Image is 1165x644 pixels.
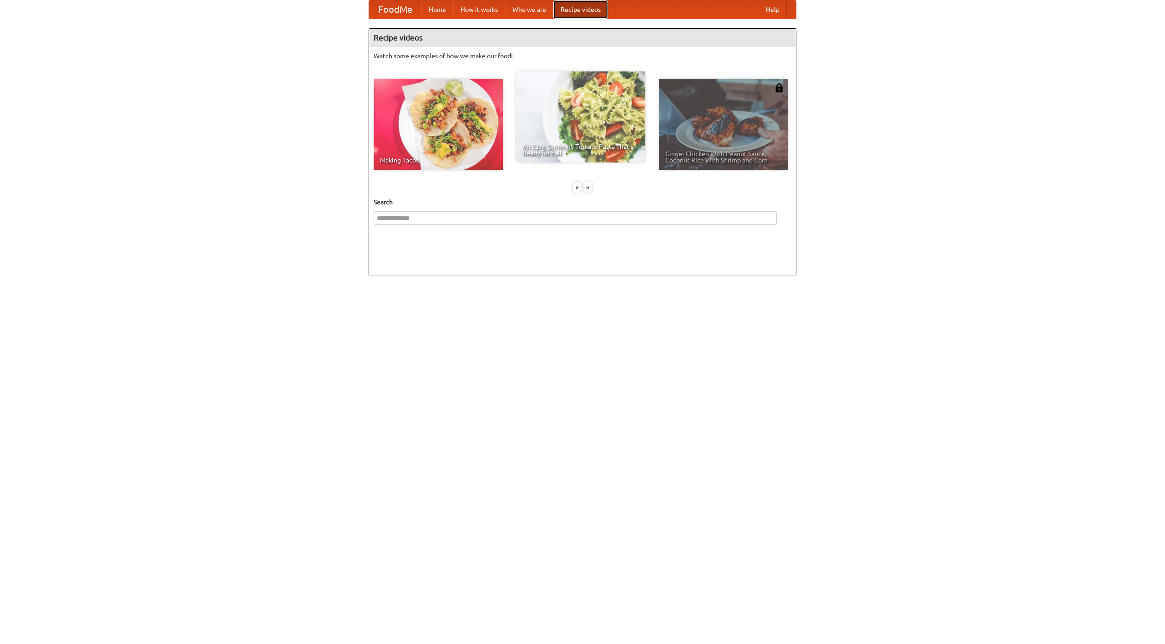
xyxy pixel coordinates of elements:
div: » [584,182,592,193]
h4: Recipe videos [369,29,796,47]
a: Help [759,0,787,19]
a: Home [421,0,453,19]
h5: Search [374,198,791,207]
span: An Easy, Summery Tomato Pasta That's Ready for Fall [522,143,639,156]
p: Watch some examples of how we make our food! [374,51,791,61]
img: 483408.png [775,83,784,92]
span: Making Tacos [380,157,496,163]
a: Recipe videos [553,0,608,19]
a: How it works [453,0,505,19]
a: Making Tacos [374,79,503,170]
a: An Easy, Summery Tomato Pasta That's Ready for Fall [516,71,645,162]
div: « [573,182,581,193]
a: Who we are [505,0,553,19]
a: FoodMe [369,0,421,19]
